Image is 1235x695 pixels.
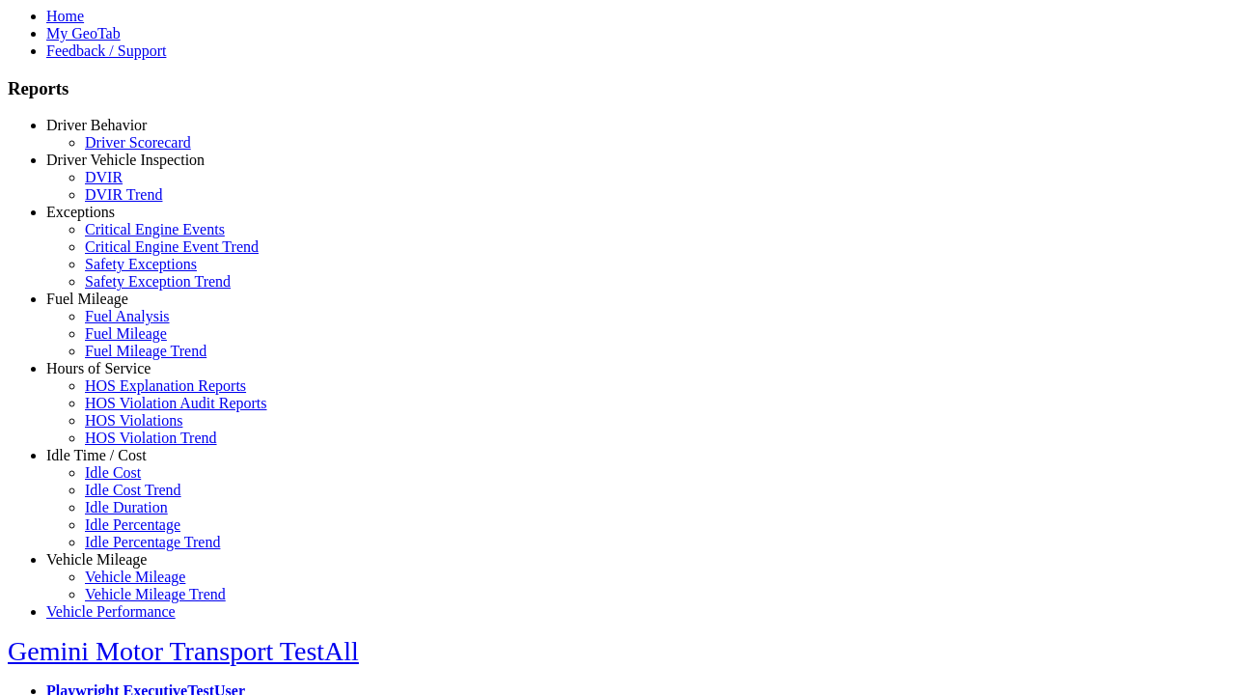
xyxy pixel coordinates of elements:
h3: Reports [8,78,1227,99]
a: DVIR Trend [85,186,162,203]
a: Safety Exception Trend [85,273,231,290]
a: Vehicle Mileage Trend [85,586,226,602]
a: Critical Engine Event Trend [85,238,259,255]
a: DVIR [85,169,123,185]
a: Critical Engine Events [85,221,225,237]
a: Idle Cost Trend [85,482,181,498]
a: Vehicle Mileage [85,569,185,585]
a: HOS Violations [85,412,182,429]
a: Fuel Mileage Trend [85,343,206,359]
a: Safety Exceptions [85,256,197,272]
a: Fuel Mileage [85,325,167,342]
a: HOS Violation Audit Reports [85,395,267,411]
a: Idle Duration [85,499,168,515]
a: Driver Vehicle Inspection [46,152,205,168]
a: Vehicle Performance [46,603,176,620]
a: Exceptions [46,204,115,220]
a: Idle Percentage [85,516,180,533]
a: Gemini Motor Transport TestAll [8,636,359,666]
a: HOS Violation Trend [85,430,217,446]
a: Idle Time / Cost [46,447,147,463]
a: HOS Explanation Reports [85,377,246,394]
a: Driver Behavior [46,117,147,133]
a: Feedback / Support [46,42,166,59]
a: Vehicle Mileage [46,551,147,568]
a: Idle Cost [85,464,141,481]
a: Idle Percentage Trend [85,534,220,550]
a: Driver Scorecard [85,134,191,151]
a: Fuel Analysis [85,308,170,324]
a: Hours of Service [46,360,151,376]
a: Home [46,8,84,24]
a: My GeoTab [46,25,121,42]
a: Fuel Mileage [46,291,128,307]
